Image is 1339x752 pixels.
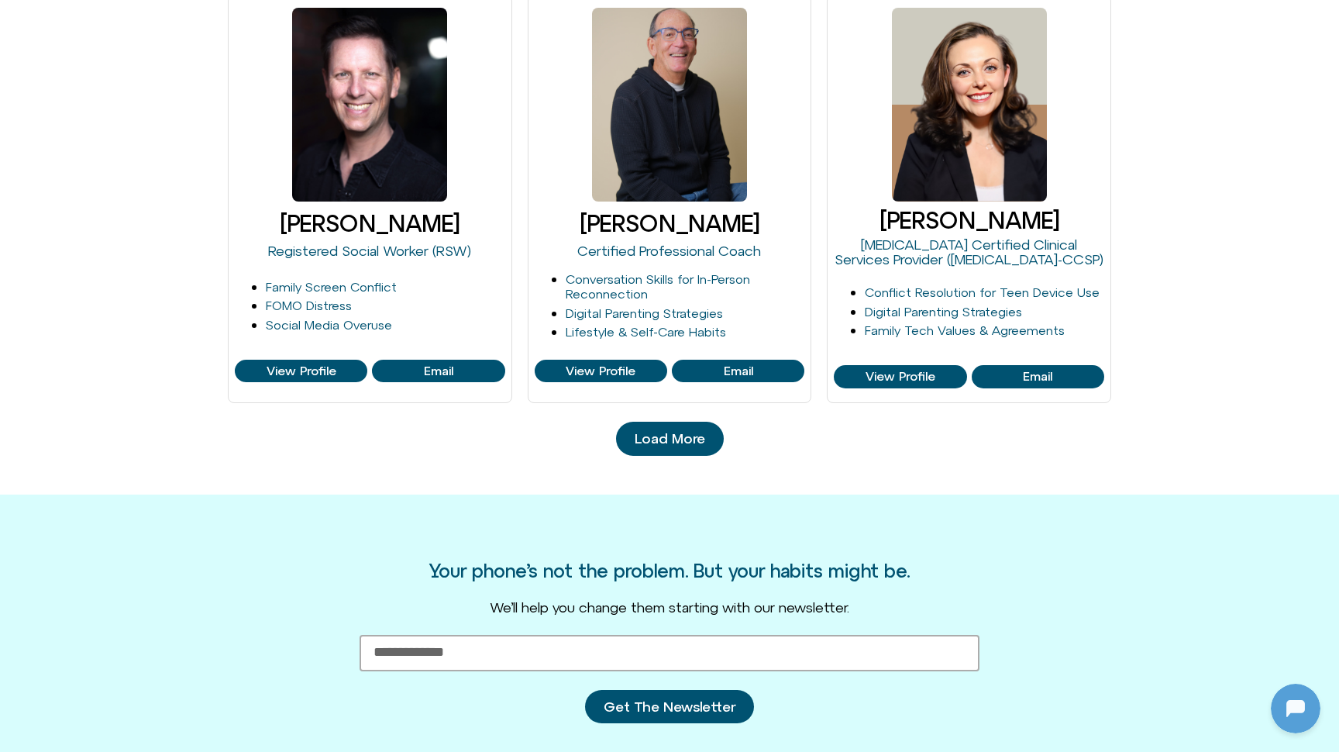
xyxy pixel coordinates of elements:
[44,177,277,214] p: Hey — I’m [DOMAIN_NAME], your balance coach. Thanks for being here.
[566,364,635,378] span: View Profile
[46,10,238,30] h2: [DOMAIN_NAME]
[268,243,471,259] a: Registered Social Worker (RSW)
[235,360,367,383] a: View Profile of Larry Borins
[866,370,935,384] span: View Profile
[865,285,1100,299] a: Conflict Resolution for Teen Device Use
[4,4,306,36] button: Expand Header Button
[835,236,1103,268] a: [MEDICAL_DATA] Certified Clinical Services Provider ([MEDICAL_DATA]-CCSP)
[1023,370,1052,384] span: Email
[879,207,1059,233] a: [PERSON_NAME]
[4,363,26,385] img: N5FCcHC.png
[266,298,352,312] a: FOMO Distress
[4,198,26,220] img: N5FCcHC.png
[14,8,39,33] img: N5FCcHC.png
[566,272,750,301] a: Conversation Skills for In-Person Reconnection
[972,365,1104,388] a: View Profile of Melina Viola
[266,280,397,294] a: Family Screen Conflict
[270,7,297,33] svg: Close Chatbot Button
[865,323,1065,337] a: Family Tech Values & Agreements
[429,561,910,581] h3: Your phone’s not the problem. But your habits might be.
[865,305,1022,319] a: Digital Parenting Strategies
[360,635,979,743] form: New Form
[266,318,392,332] a: Social Media Overuse
[44,405,277,461] p: I notice you stepped away — that’s totally okay. Come back when you’re ready, I’m here to help.
[44,323,277,378] p: Got it — share your email so I can pick up where we left off or start the quiz with you.
[372,360,504,383] a: View Profile of Larry Borins
[585,690,754,724] button: Get The Newsletter
[616,422,724,456] a: Load More
[604,699,735,715] span: Get The Newsletter
[566,306,723,320] a: Digital Parenting Strategies
[135,93,176,112] p: [DATE]
[44,240,277,296] p: Got it — share your email so I can pick up where we left off or start the quiz with you.
[280,210,460,236] a: [PERSON_NAME]
[284,132,294,150] p: hi
[566,325,726,339] a: Lifestyle & Self-Care Habits
[635,431,705,447] span: Load More
[265,495,290,519] svg: Voice Input Button
[4,281,26,302] img: N5FCcHC.png
[724,364,753,378] span: Email
[577,243,761,259] a: Certified Professional Coach
[490,599,849,616] span: We’ll help you change them starting with our newsletter.
[4,445,26,467] img: N5FCcHC.png
[535,360,667,383] a: View Profile of Mark Diamond
[1271,684,1320,733] iframe: Botpress
[424,364,453,378] span: Email
[834,365,966,388] a: View Profile of Melina Viola
[244,7,270,33] svg: Restart Conversation Button
[26,499,240,515] textarea: Message Input
[267,364,336,378] span: View Profile
[672,360,804,383] a: View Profile of Mark Diamond
[580,210,759,236] a: [PERSON_NAME]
